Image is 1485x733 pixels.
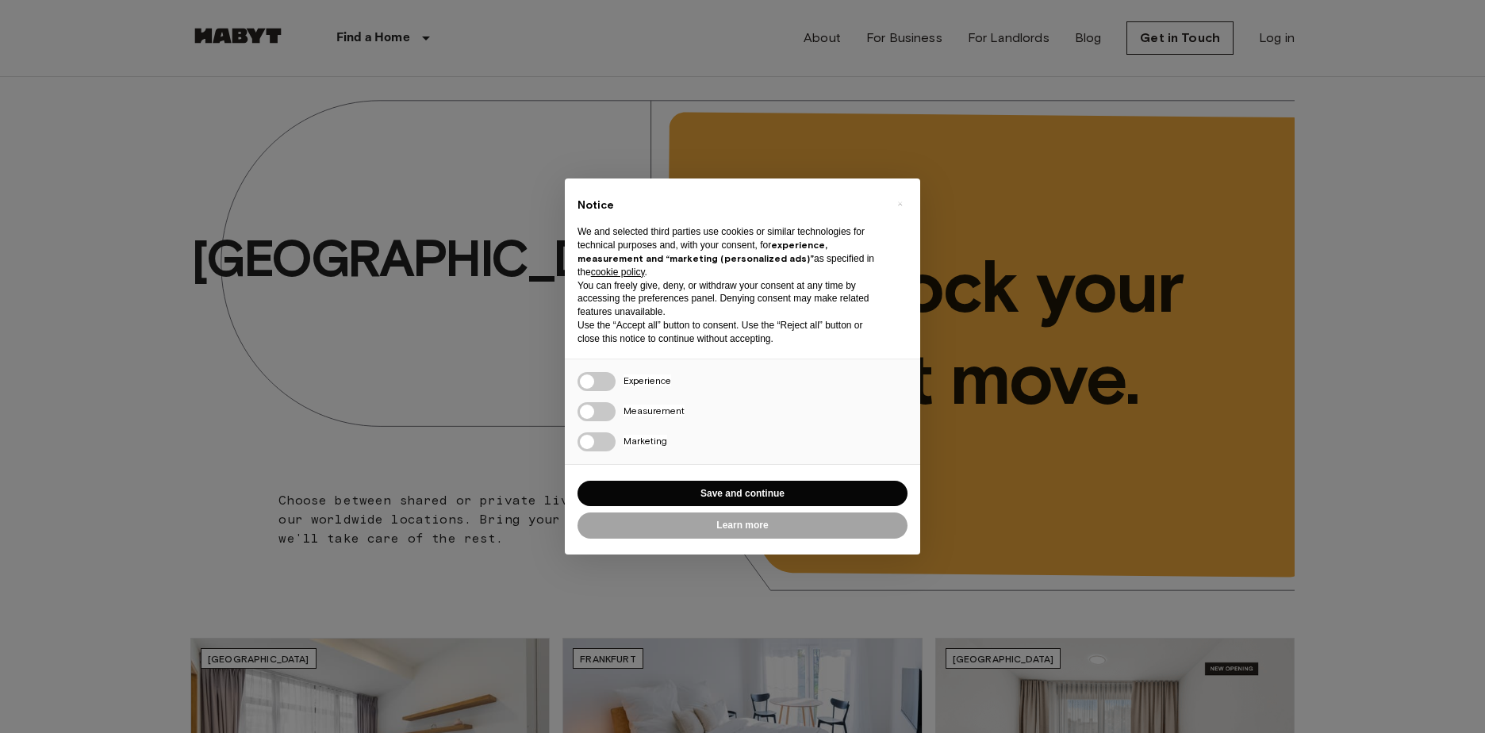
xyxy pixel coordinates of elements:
[577,225,882,278] p: We and selected third parties use cookies or similar technologies for technical purposes and, wit...
[577,239,827,264] strong: experience, measurement and “marketing (personalized ads)”
[591,267,645,278] a: cookie policy
[577,319,882,346] p: Use the “Accept all” button to consent. Use the “Reject all” button or close this notice to conti...
[577,198,882,213] h2: Notice
[577,512,907,539] button: Learn more
[577,279,882,319] p: You can freely give, deny, or withdraw your consent at any time by accessing the preferences pane...
[577,481,907,507] button: Save and continue
[624,405,685,416] span: Measurement
[624,374,671,386] span: Experience
[624,435,667,447] span: Marketing
[887,191,912,217] button: Close this notice
[897,194,903,213] span: ×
